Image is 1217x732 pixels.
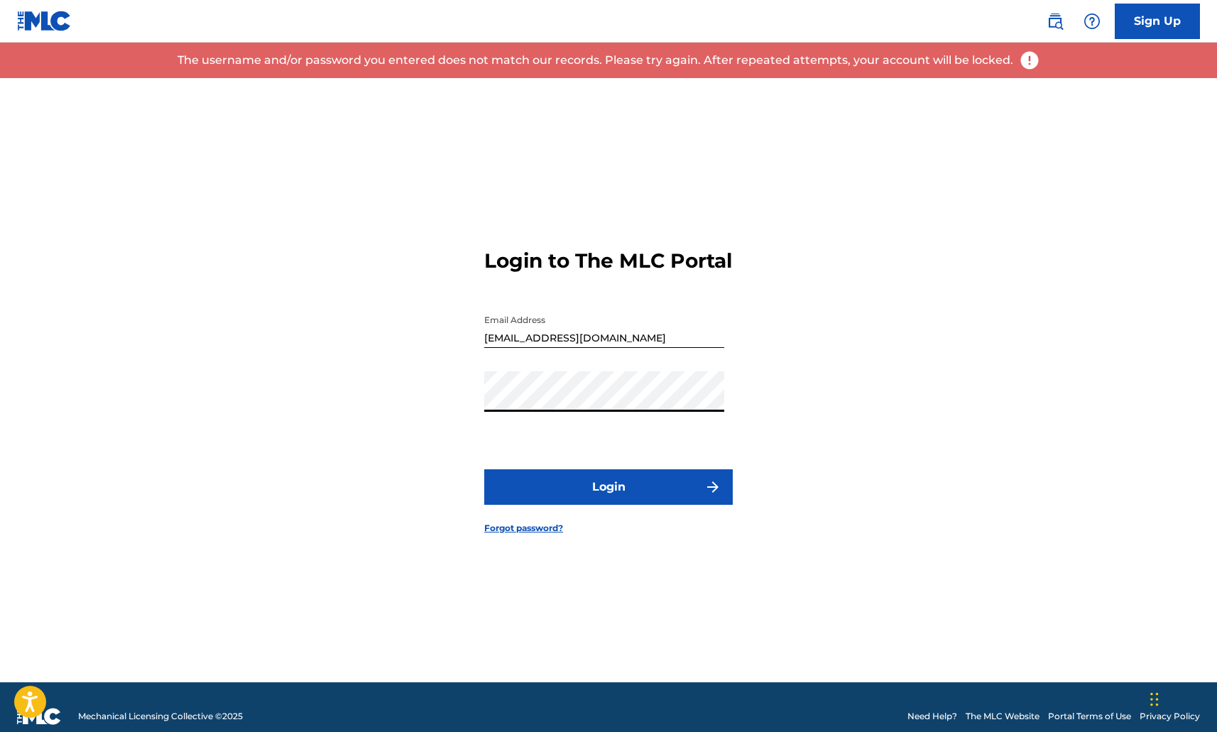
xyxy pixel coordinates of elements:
[704,479,721,496] img: f7272a7cc735f4ea7f67.svg
[1140,710,1200,723] a: Privacy Policy
[17,708,61,725] img: logo
[1048,710,1131,723] a: Portal Terms of Use
[907,710,957,723] a: Need Help?
[17,11,72,31] img: MLC Logo
[178,52,1013,69] p: The username and/or password you entered does not match our records. Please try again. After repe...
[1115,4,1200,39] a: Sign Up
[78,710,243,723] span: Mechanical Licensing Collective © 2025
[1146,664,1217,732] iframe: Chat Widget
[484,522,563,535] a: Forgot password?
[1078,7,1106,35] div: Help
[484,248,732,273] h3: Login to The MLC Portal
[1150,678,1159,721] div: Drag
[966,710,1039,723] a: The MLC Website
[1047,13,1064,30] img: search
[484,469,733,505] button: Login
[1019,50,1040,71] img: error
[1041,7,1069,35] a: Public Search
[1084,13,1101,30] img: help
